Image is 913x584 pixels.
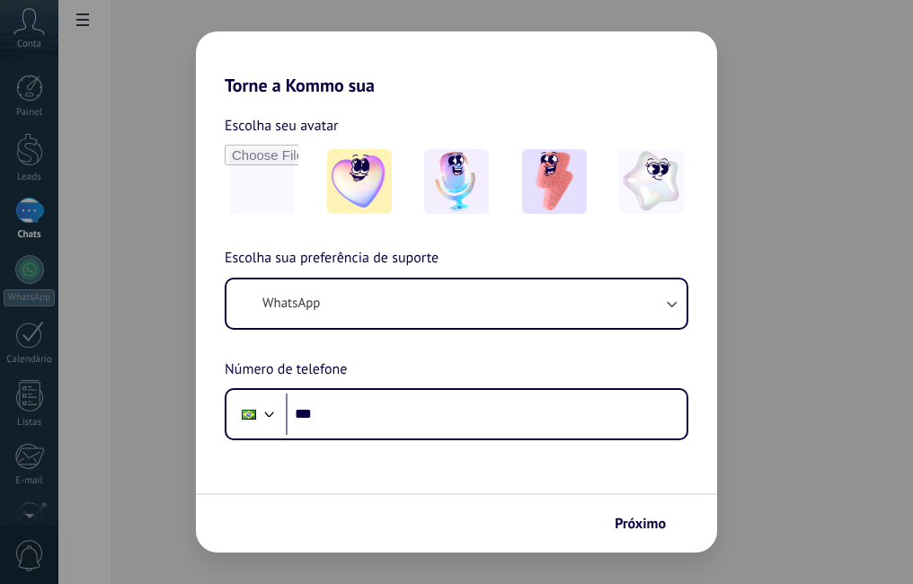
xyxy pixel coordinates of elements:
span: Escolha sua preferência de suporte [225,247,439,270]
img: -2.jpeg [424,149,489,214]
h2: Torne a Kommo sua [196,31,717,96]
span: Próximo [615,518,666,530]
button: Próximo [607,509,690,539]
span: Escolha seu avatar [225,114,339,137]
button: WhatsApp [226,279,687,328]
img: -1.jpeg [327,149,392,214]
span: Número de telefone [225,358,347,382]
span: WhatsApp [262,295,320,313]
div: Brazil: + 55 [232,395,266,433]
img: -3.jpeg [522,149,587,214]
img: -4.jpeg [619,149,684,214]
